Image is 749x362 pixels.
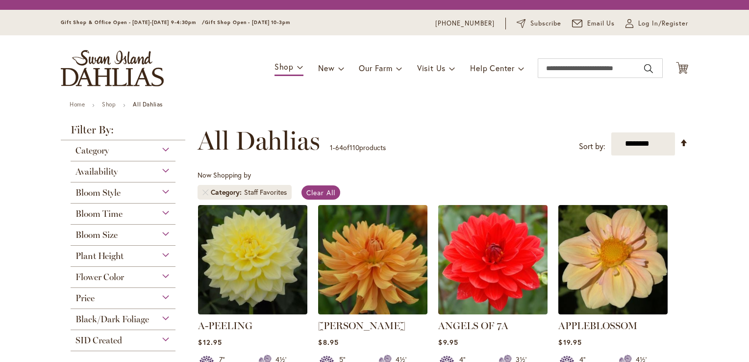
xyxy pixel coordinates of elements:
[558,337,581,347] span: $19.95
[318,307,427,316] a: ANDREW CHARLES
[275,61,294,72] span: Shop
[572,19,615,28] a: Email Us
[318,337,338,347] span: $8.95
[205,19,290,26] span: Gift Shop Open - [DATE] 10-3pm
[75,335,122,346] span: SID Created
[61,50,164,86] a: store logo
[558,307,668,316] a: APPLEBLOSSOM
[198,170,251,180] span: Now Shopping by
[625,19,688,28] a: Log In/Register
[644,61,653,77] button: Search
[335,143,343,152] span: 64
[470,63,515,73] span: Help Center
[330,143,333,152] span: 1
[202,189,208,195] a: Remove Category Staff Favorites
[75,230,118,240] span: Bloom Size
[318,205,427,314] img: ANDREW CHARLES
[558,205,668,314] img: APPLEBLOSSOM
[211,187,244,197] span: Category
[330,140,386,155] p: - of products
[198,126,320,155] span: All Dahlias
[438,320,508,332] a: ANGELS OF 7A
[318,320,405,332] a: [PERSON_NAME]
[318,63,334,73] span: New
[359,63,392,73] span: Our Farm
[198,337,222,347] span: $12.95
[558,320,637,332] a: APPLEBLOSSOM
[75,293,95,304] span: Price
[75,314,149,325] span: Black/Dark Foliage
[244,187,287,197] div: Staff Favorites
[517,19,561,28] a: Subscribe
[306,188,335,197] span: Clear All
[61,19,205,26] span: Gift Shop & Office Open - [DATE]-[DATE] 9-4:30pm /
[438,307,548,316] a: ANGELS OF 7A
[438,205,548,314] img: ANGELS OF 7A
[133,101,163,108] strong: All Dahlias
[438,337,458,347] span: $9.95
[417,63,446,73] span: Visit Us
[198,205,307,314] img: A-Peeling
[530,19,561,28] span: Subscribe
[70,101,85,108] a: Home
[198,307,307,316] a: A-Peeling
[638,19,688,28] span: Log In/Register
[587,19,615,28] span: Email Us
[102,101,116,108] a: Shop
[75,208,123,219] span: Bloom Time
[75,251,124,261] span: Plant Height
[350,143,359,152] span: 110
[61,125,185,140] strong: Filter By:
[301,185,340,200] a: Clear All
[75,145,109,156] span: Category
[75,166,118,177] span: Availability
[75,187,121,198] span: Bloom Style
[579,137,605,155] label: Sort by:
[198,320,252,332] a: A-PEELING
[75,272,124,283] span: Flower Color
[435,19,495,28] a: [PHONE_NUMBER]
